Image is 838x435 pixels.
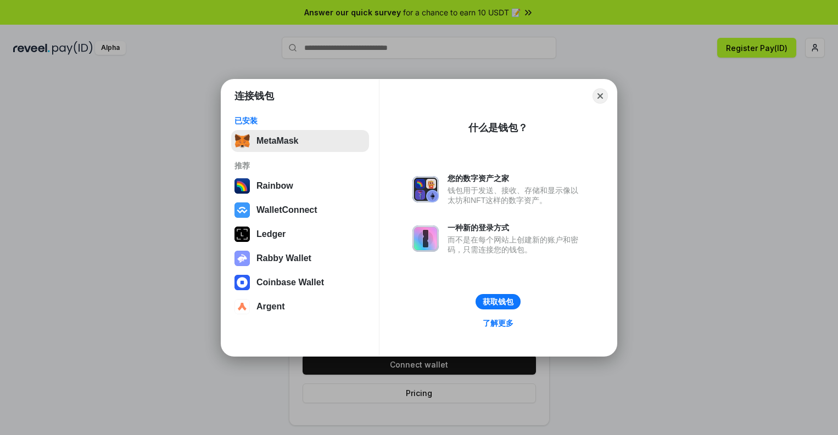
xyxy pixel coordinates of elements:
button: Rabby Wallet [231,247,369,269]
img: svg+xml,%3Csvg%20xmlns%3D%22http%3A%2F%2Fwww.w3.org%2F2000%2Fsvg%22%20width%3D%2228%22%20height%3... [234,227,250,242]
img: svg+xml,%3Csvg%20width%3D%2228%22%20height%3D%2228%22%20viewBox%3D%220%200%2028%2028%22%20fill%3D... [234,299,250,314]
a: 了解更多 [476,316,520,330]
div: 什么是钱包？ [468,121,528,134]
button: 获取钱包 [476,294,521,309]
button: Coinbase Wallet [231,272,369,293]
div: 已安装 [234,116,366,126]
img: svg+xml,%3Csvg%20xmlns%3D%22http%3A%2F%2Fwww.w3.org%2F2000%2Fsvg%22%20fill%3D%22none%22%20viewBox... [412,176,439,202]
div: Argent [256,302,285,312]
img: svg+xml,%3Csvg%20width%3D%22120%22%20height%3D%22120%22%20viewBox%3D%220%200%20120%20120%22%20fil... [234,178,250,194]
div: 而不是在每个网站上创建新的账户和密码，只需连接您的钱包。 [448,235,584,255]
div: 您的数字资产之家 [448,173,584,183]
div: 一种新的登录方式 [448,223,584,233]
img: svg+xml,%3Csvg%20xmlns%3D%22http%3A%2F%2Fwww.w3.org%2F2000%2Fsvg%22%20fill%3D%22none%22%20viewBox... [412,225,439,252]
img: svg+xml,%3Csvg%20width%3D%2228%22%20height%3D%2228%22%20viewBox%3D%220%200%2028%2028%22%20fill%3D... [234,275,250,290]
button: Close [593,88,608,104]
div: Rainbow [256,181,293,191]
img: svg+xml,%3Csvg%20fill%3D%22none%22%20height%3D%2233%22%20viewBox%3D%220%200%2035%2033%22%20width%... [234,133,250,149]
img: svg+xml,%3Csvg%20width%3D%2228%22%20height%3D%2228%22%20viewBox%3D%220%200%2028%2028%22%20fill%3D... [234,202,250,218]
div: WalletConnect [256,205,317,215]
button: Ledger [231,223,369,245]
img: svg+xml,%3Csvg%20xmlns%3D%22http%3A%2F%2Fwww.w3.org%2F2000%2Fsvg%22%20fill%3D%22none%22%20viewBox... [234,251,250,266]
div: MetaMask [256,136,298,146]
div: 钱包用于发送、接收、存储和显示像以太坊和NFT这样的数字资产。 [448,185,584,205]
h1: 连接钱包 [234,89,274,103]
div: Rabby Wallet [256,253,311,263]
div: 获取钱包 [483,297,513,307]
button: MetaMask [231,130,369,152]
button: Argent [231,296,369,318]
div: Ledger [256,229,286,239]
div: Coinbase Wallet [256,278,324,287]
button: Rainbow [231,175,369,197]
button: WalletConnect [231,199,369,221]
div: 了解更多 [483,318,513,328]
div: 推荐 [234,161,366,171]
